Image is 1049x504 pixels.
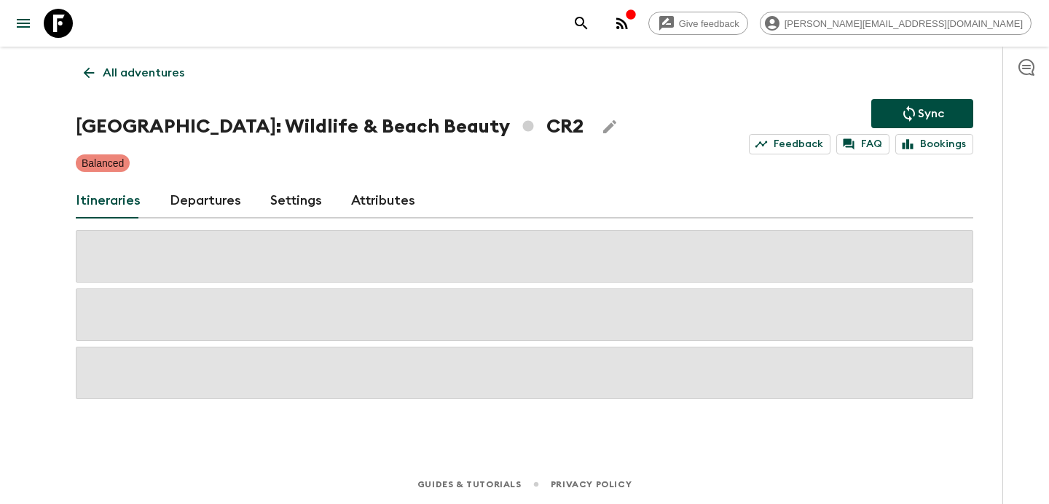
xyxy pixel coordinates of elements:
a: FAQ [836,134,889,154]
a: Bookings [895,134,973,154]
p: All adventures [103,64,184,82]
p: Sync [918,105,944,122]
button: search adventures [567,9,596,38]
p: Balanced [82,156,124,170]
span: Give feedback [671,18,747,29]
a: Itineraries [76,184,141,218]
div: [PERSON_NAME][EMAIL_ADDRESS][DOMAIN_NAME] [760,12,1032,35]
h1: [GEOGRAPHIC_DATA]: Wildlife & Beach Beauty CR2 [76,112,584,141]
a: Guides & Tutorials [417,476,522,492]
a: All adventures [76,58,192,87]
span: [PERSON_NAME][EMAIL_ADDRESS][DOMAIN_NAME] [777,18,1031,29]
a: Feedback [749,134,830,154]
a: Departures [170,184,241,218]
a: Settings [270,184,322,218]
button: Sync adventure departures to the booking engine [871,99,973,128]
a: Attributes [351,184,415,218]
a: Privacy Policy [551,476,632,492]
button: menu [9,9,38,38]
a: Give feedback [648,12,748,35]
button: Edit Adventure Title [595,112,624,141]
